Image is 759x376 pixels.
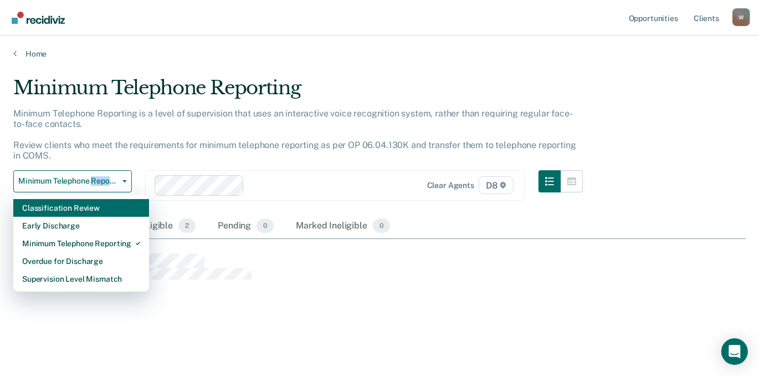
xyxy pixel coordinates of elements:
[257,219,274,233] span: 0
[294,214,392,238] div: Marked Ineligible0
[22,252,140,270] div: Overdue for Discharge
[22,217,140,235] div: Early Discharge
[732,8,750,26] div: W
[732,8,750,26] button: Profile dropdown button
[22,270,140,288] div: Supervision Level Mismatch
[109,214,198,238] div: Almost Eligible2
[13,248,648,292] div: CaseloadOpportunityCell-0785433
[13,108,576,161] p: Minimum Telephone Reporting is a level of supervision that uses an interactive voice recognition ...
[216,214,276,238] div: Pending0
[178,219,196,233] span: 2
[373,219,390,233] span: 0
[13,77,583,108] div: Minimum Telephone Reporting
[22,199,140,217] div: Classification Review
[18,176,118,186] span: Minimum Telephone Reporting
[479,176,514,194] span: D8
[12,12,65,24] img: Recidiviz
[721,338,748,365] div: Open Intercom Messenger
[427,181,474,190] div: Clear agents
[13,49,746,59] a: Home
[22,235,140,252] div: Minimum Telephone Reporting
[13,170,132,192] button: Minimum Telephone Reporting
